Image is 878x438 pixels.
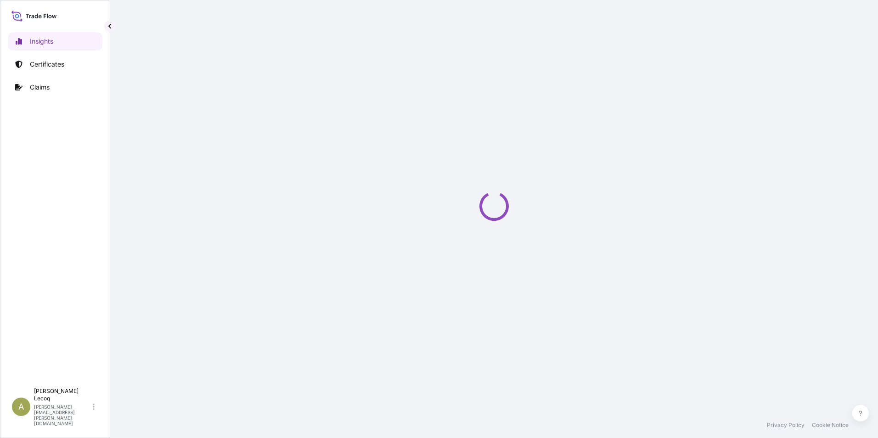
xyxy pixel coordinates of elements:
p: [PERSON_NAME] Lecoq [34,387,91,402]
a: Certificates [8,55,102,73]
a: Privacy Policy [767,421,805,429]
a: Claims [8,78,102,96]
p: [PERSON_NAME][EMAIL_ADDRESS][PERSON_NAME][DOMAIN_NAME] [34,404,91,426]
span: A [18,402,24,411]
a: Insights [8,32,102,51]
p: Claims [30,83,50,92]
p: Certificates [30,60,64,69]
p: Insights [30,37,53,46]
a: Cookie Notice [812,421,849,429]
